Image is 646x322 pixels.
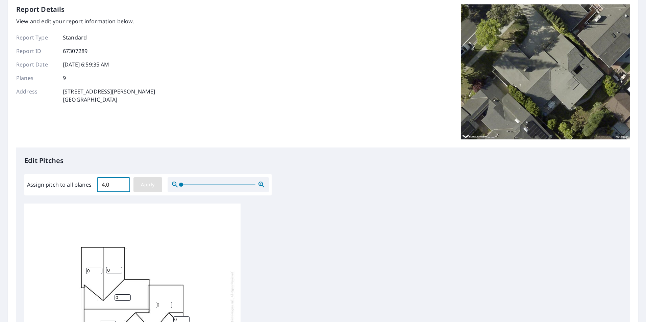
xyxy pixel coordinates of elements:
[461,4,630,139] img: Top image
[16,4,65,15] p: Report Details
[16,33,57,42] p: Report Type
[63,33,87,42] p: Standard
[133,177,162,192] button: Apply
[63,87,155,104] p: [STREET_ADDRESS][PERSON_NAME] [GEOGRAPHIC_DATA]
[139,181,157,189] span: Apply
[16,87,57,104] p: Address
[16,47,57,55] p: Report ID
[16,74,57,82] p: Planes
[27,181,92,189] label: Assign pitch to all planes
[63,47,88,55] p: 67307289
[63,60,109,69] p: [DATE] 6:59:35 AM
[24,156,622,166] p: Edit Pitches
[63,74,66,82] p: 9
[16,60,57,69] p: Report Date
[97,175,130,194] input: 00.0
[16,17,155,25] p: View and edit your report information below.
